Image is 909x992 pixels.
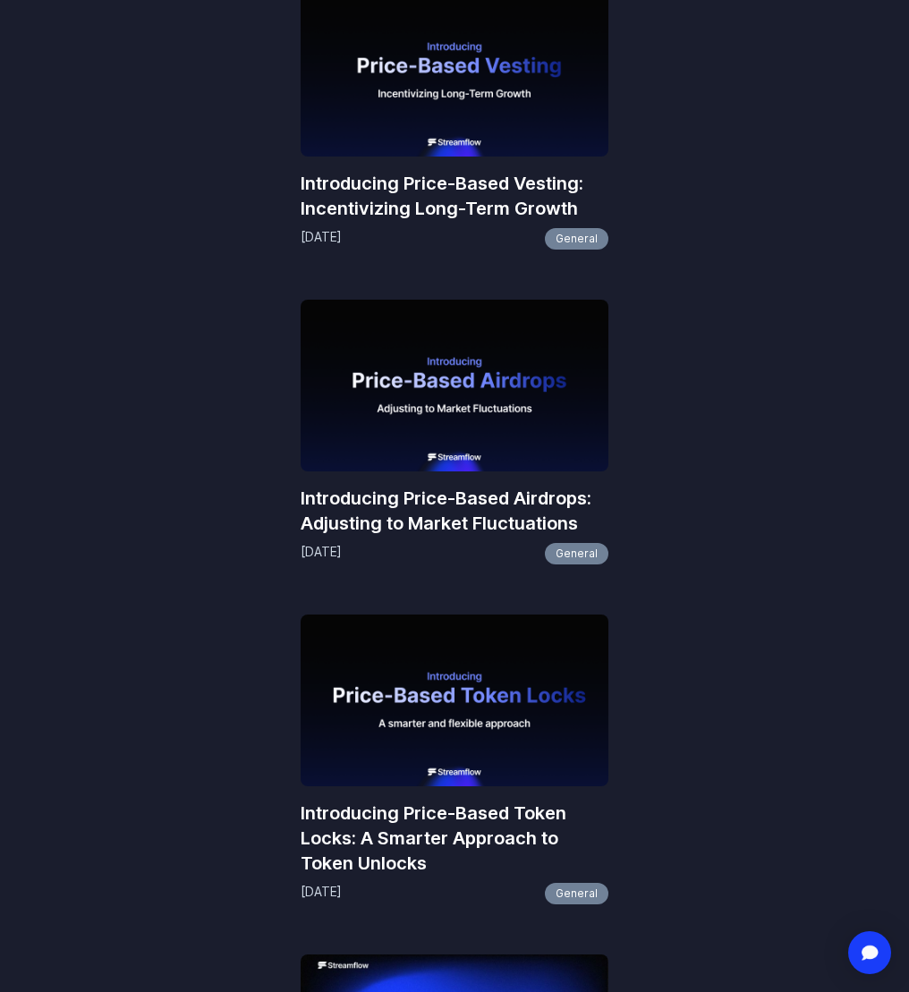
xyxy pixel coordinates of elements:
[301,228,342,250] p: [DATE]
[301,615,608,786] img: Introducing Price-Based Token Locks: A Smarter Approach to Token Unlocks
[301,300,608,471] img: Introducing Price-Based Airdrops: Adjusting to Market Fluctuations
[545,543,608,564] a: General
[848,931,891,974] div: Open Intercom Messenger
[301,543,342,564] p: [DATE]
[301,883,342,904] p: [DATE]
[545,883,608,904] a: General
[301,486,608,536] a: Introducing Price-Based Airdrops: Adjusting to Market Fluctuations
[301,171,608,221] a: Introducing Price-Based Vesting: Incentivizing Long-Term Growth
[301,801,608,876] a: Introducing Price-Based Token Locks: A Smarter Approach to Token Unlocks
[545,228,608,250] a: General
